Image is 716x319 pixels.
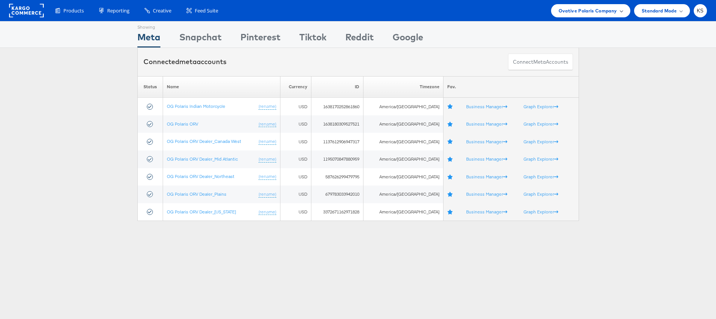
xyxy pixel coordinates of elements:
span: Feed Suite [195,7,218,14]
div: Pinterest [240,31,280,48]
a: (rename) [259,209,276,215]
a: (rename) [259,191,276,198]
td: USD [280,203,311,221]
td: America/[GEOGRAPHIC_DATA] [363,133,443,150]
a: Graph Explorer [524,191,558,197]
span: Reporting [107,7,129,14]
td: 3372671162971828 [311,203,363,221]
div: Tiktok [299,31,326,48]
td: USD [280,186,311,203]
a: (rename) [259,121,276,127]
div: Showing [137,21,160,31]
a: Business Manager [466,191,507,197]
td: America/[GEOGRAPHIC_DATA] [363,203,443,221]
a: (rename) [259,103,276,110]
td: 1137612906947317 [311,133,363,150]
a: Business Manager [466,104,507,109]
th: ID [311,76,363,98]
a: OG Polaris ORV Dealer_Plains [167,191,226,197]
a: Business Manager [466,121,507,127]
a: Graph Explorer [524,104,558,109]
a: OG Polaris ORV Dealer_Northeast [167,173,234,179]
a: Business Manager [466,209,507,215]
td: 1195070847880959 [311,150,363,168]
td: America/[GEOGRAPHIC_DATA] [363,186,443,203]
a: Graph Explorer [524,174,558,179]
div: Meta [137,31,160,48]
div: Google [393,31,423,48]
a: OG Polaris ORV Dealer_Canada West [167,138,241,144]
span: Ovative Polaris Company [559,7,617,15]
td: USD [280,133,311,150]
th: Timezone [363,76,443,98]
span: Creative [153,7,171,14]
td: America/[GEOGRAPHIC_DATA] [363,115,443,133]
th: Currency [280,76,311,98]
td: 1638170252861860 [311,98,363,115]
a: (rename) [259,173,276,180]
a: (rename) [259,138,276,145]
td: USD [280,168,311,186]
span: Standard Mode [642,7,677,15]
a: Graph Explorer [524,139,558,144]
a: (rename) [259,156,276,163]
div: Connected accounts [143,57,226,67]
a: Graph Explorer [524,209,558,215]
td: USD [280,98,311,115]
a: OG Polaris ORV Dealer_Mid Atlantic [167,156,238,162]
div: Snapchat [179,31,222,48]
th: Name [163,76,280,98]
td: America/[GEOGRAPHIC_DATA] [363,98,443,115]
a: OG Polaris Indian Motorcycle [167,103,225,109]
a: Business Manager [466,139,507,144]
td: USD [280,150,311,168]
a: OG Polaris ORV Dealer_[US_STATE] [167,209,236,215]
span: meta [179,57,197,66]
a: OG Polaris ORV [167,121,198,127]
td: 1638180309527521 [311,115,363,133]
td: 679783033942010 [311,186,363,203]
td: America/[GEOGRAPHIC_DATA] [363,150,443,168]
td: 587626299479795 [311,168,363,186]
a: Business Manager [466,174,507,179]
td: America/[GEOGRAPHIC_DATA] [363,168,443,186]
a: Graph Explorer [524,121,558,127]
a: Business Manager [466,156,507,162]
button: ConnectmetaAccounts [508,54,573,71]
div: Reddit [345,31,374,48]
a: Graph Explorer [524,156,558,162]
span: KS [697,8,704,13]
td: USD [280,115,311,133]
span: Products [63,7,84,14]
th: Status [137,76,163,98]
span: meta [533,58,546,66]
